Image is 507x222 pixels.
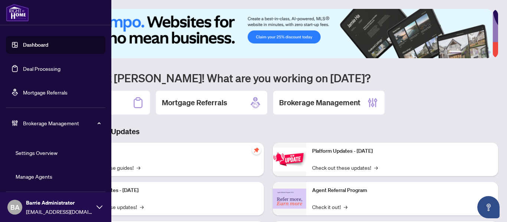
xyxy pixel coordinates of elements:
span: → [374,163,378,172]
p: Platform Updates - [DATE] [312,147,492,155]
button: 4 [476,51,479,54]
a: Dashboard [23,42,48,48]
span: Barrie Administrator [26,199,93,207]
span: → [137,163,140,172]
a: Check it out!→ [312,203,347,211]
button: 3 [470,51,473,54]
button: 1 [449,51,461,54]
a: Mortgage Referrals [23,89,68,96]
a: Deal Processing [23,65,60,72]
span: [EMAIL_ADDRESS][DOMAIN_NAME] [26,208,93,216]
a: Check out these updates!→ [312,163,378,172]
h2: Brokerage Management [279,97,360,108]
h2: Mortgage Referrals [162,97,227,108]
img: Platform Updates - June 23, 2025 [273,148,306,171]
h1: Welcome back [PERSON_NAME]! What are you working on [DATE]? [39,71,498,85]
button: 5 [482,51,485,54]
span: → [140,203,144,211]
img: Agent Referral Program [273,189,306,209]
a: Settings Overview [16,149,58,156]
span: pushpin [252,146,261,155]
a: Manage Agents [16,173,52,180]
h3: Brokerage & Industry Updates [39,126,498,137]
p: Self-Help [78,147,258,155]
img: logo [6,4,29,21]
p: Platform Updates - [DATE] [78,186,258,195]
span: → [344,203,347,211]
span: Brokerage Management [23,119,100,127]
button: 2 [464,51,467,54]
button: 6 [488,51,491,54]
button: Open asap [477,196,500,218]
p: Agent Referral Program [312,186,492,195]
img: Slide 0 [39,9,493,58]
span: BA [10,202,20,212]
